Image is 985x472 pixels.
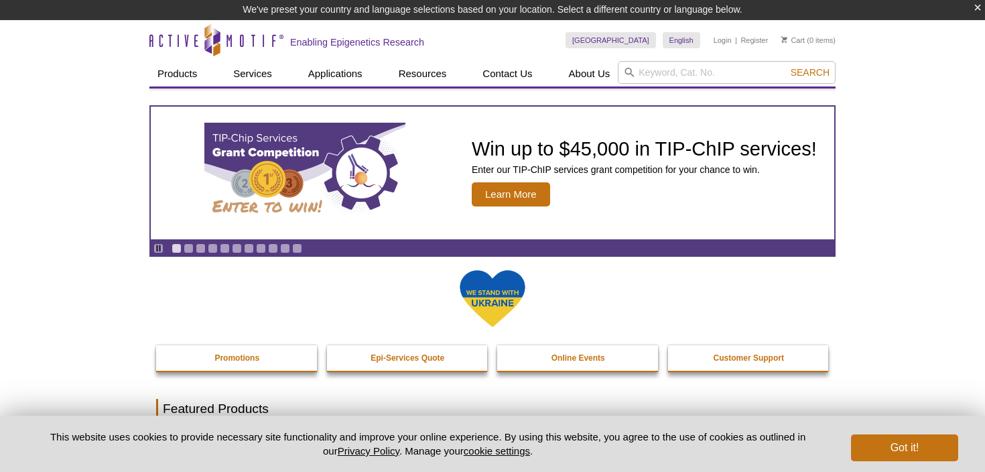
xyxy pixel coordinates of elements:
h2: Win up to $45,000 in TIP-ChIP services! [472,139,817,159]
a: Resources [391,61,455,86]
a: Go to slide 1 [172,243,182,253]
img: Your Cart [781,36,787,43]
a: Login [714,36,732,45]
a: Epi-Services Quote [327,345,489,371]
strong: Epi-Services Quote [371,353,444,363]
a: About Us [561,61,618,86]
a: TIP-ChIP Services Grant Competition Win up to $45,000 in TIP-ChIP services! Enter our TIP-ChIP se... [151,107,834,239]
article: TIP-ChIP Services Grant Competition [151,107,834,239]
input: Keyword, Cat. No. [618,61,836,84]
a: Go to slide 10 [280,243,290,253]
button: Search [787,66,834,78]
a: Go to slide 4 [208,243,218,253]
a: Products [149,61,205,86]
a: Go to slide 11 [292,243,302,253]
h2: Enabling Epigenetics Research [290,36,424,48]
p: Enter our TIP-ChIP services grant competition for your chance to win. [472,164,817,176]
a: Go to slide 8 [256,243,266,253]
a: English [663,32,700,48]
a: Go to slide 7 [244,243,254,253]
a: Promotions [156,345,318,371]
a: Contact Us [474,61,540,86]
a: [GEOGRAPHIC_DATA] [566,32,656,48]
a: Toggle autoplay [153,243,163,253]
a: Go to slide 3 [196,243,206,253]
a: Go to slide 6 [232,243,242,253]
a: Go to slide 5 [220,243,230,253]
span: Learn More [472,182,550,206]
a: Applications [300,61,371,86]
a: Cart [781,36,805,45]
strong: Promotions [214,353,259,363]
img: We Stand With Ukraine [459,269,526,329]
a: Go to slide 9 [268,243,278,253]
strong: Online Events [551,353,605,363]
a: Customer Support [668,345,830,371]
button: cookie settings [464,445,530,457]
h2: Featured Products [156,399,829,419]
p: This website uses cookies to provide necessary site functionality and improve your online experie... [27,430,829,458]
span: Search [791,67,830,78]
button: Got it! [851,434,958,461]
a: Register [740,36,768,45]
a: Privacy Policy [338,445,399,457]
a: Online Events [497,345,659,371]
li: (0 items) [781,32,836,48]
li: | [735,32,737,48]
strong: Customer Support [714,353,784,363]
img: TIP-ChIP Services Grant Competition [204,123,405,223]
a: Services [225,61,280,86]
a: Go to slide 2 [184,243,194,253]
